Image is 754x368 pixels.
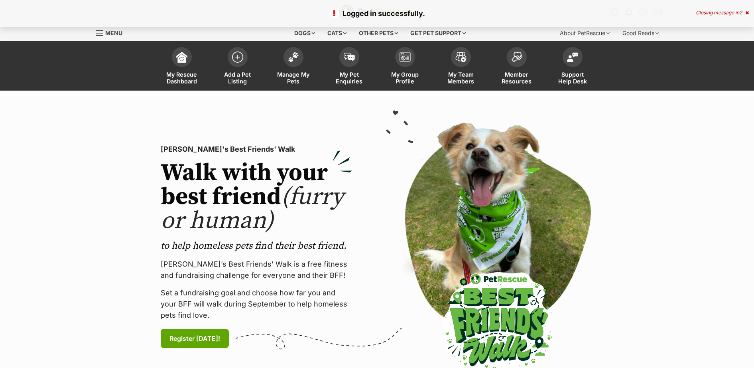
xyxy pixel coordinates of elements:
[266,43,321,91] a: Manage My Pets
[344,53,355,61] img: pet-enquiries-icon-7e3ad2cf08bfb03b45e93fb7055b45f3efa6380592205ae92323e6603595dc1f.svg
[443,71,479,85] span: My Team Members
[489,43,545,91] a: Member Resources
[405,25,471,41] div: Get pet support
[154,43,210,91] a: My Rescue Dashboard
[96,25,128,40] a: Menu
[387,71,423,85] span: My Group Profile
[161,239,352,252] p: to help homeless pets find their best friend.
[545,43,600,91] a: Support Help Desk
[555,71,591,85] span: Support Help Desk
[161,161,352,233] h2: Walk with your best friend
[511,51,522,62] img: member-resources-icon-8e73f808a243e03378d46382f2149f9095a855e16c252ad45f914b54edf8863c.svg
[400,52,411,62] img: group-profile-icon-3fa3cf56718a62981997c0bc7e787c4b2cf8bcc04b72c1350f741eb67cf2f40e.svg
[289,25,321,41] div: Dogs
[161,329,229,348] a: Register [DATE]!
[499,71,535,85] span: Member Resources
[105,30,122,36] span: Menu
[353,25,404,41] div: Other pets
[161,287,352,321] p: Set a fundraising goal and choose how far you and your BFF will walk during September to help hom...
[331,71,367,85] span: My Pet Enquiries
[176,51,187,63] img: dashboard-icon-eb2f2d2d3e046f16d808141f083e7271f6b2e854fb5c12c21221c1fb7104beca.svg
[161,144,352,155] p: [PERSON_NAME]'s Best Friends' Walk
[321,43,377,91] a: My Pet Enquiries
[377,43,433,91] a: My Group Profile
[169,334,220,343] span: Register [DATE]!
[554,25,615,41] div: About PetRescue
[433,43,489,91] a: My Team Members
[455,52,467,62] img: team-members-icon-5396bd8760b3fe7c0b43da4ab00e1e3bb1a5d9ba89233759b79545d2d3fc5d0d.svg
[288,52,299,62] img: manage-my-pets-icon-02211641906a0b7f246fdf0571729dbe1e7629f14944591b6c1af311fb30b64b.svg
[161,182,344,236] span: (furry or human)
[232,51,243,63] img: add-pet-listing-icon-0afa8454b4691262ce3f59096e99ab1cd57d4a30225e0717b998d2c9b9846f56.svg
[210,43,266,91] a: Add a Pet Listing
[567,52,578,62] img: help-desk-icon-fdf02630f3aa405de69fd3d07c3f3aa587a6932b1a1747fa1d2bba05be0121f9.svg
[220,71,256,85] span: Add a Pet Listing
[164,71,200,85] span: My Rescue Dashboard
[161,259,352,281] p: [PERSON_NAME]’s Best Friends' Walk is a free fitness and fundraising challenge for everyone and t...
[617,25,664,41] div: Good Reads
[276,71,311,85] span: Manage My Pets
[322,25,352,41] div: Cats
